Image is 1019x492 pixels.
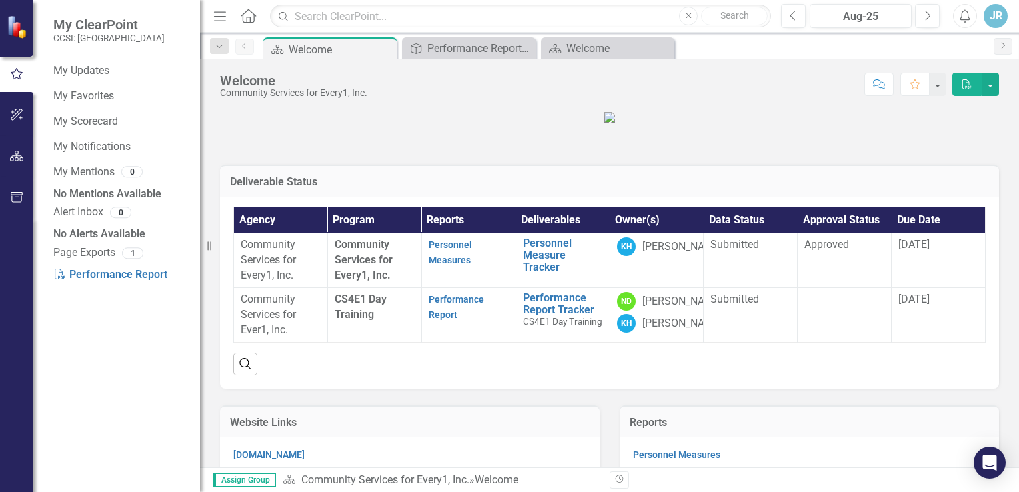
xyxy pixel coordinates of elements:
[642,239,722,255] div: [PERSON_NAME]
[974,447,1006,479] div: Open Intercom Messenger
[523,292,603,315] a: Performance Report Tracker
[633,449,720,460] a: Personnel Measures
[523,237,603,273] a: Personnel Measure Tracker
[335,293,387,321] span: CS4E1 Day Training
[220,73,367,88] div: Welcome
[213,473,276,487] span: Assign Group
[53,33,165,43] small: CCSI: [GEOGRAPHIC_DATA]
[110,207,131,218] div: 0
[704,287,798,342] td: Double-Click to Edit
[335,238,393,281] span: Community Services for Every1, Inc.
[122,247,143,259] div: 1
[566,40,671,57] div: Welcome
[604,112,615,123] img: csevery1-01%20-%201.png
[53,114,187,129] a: My Scorecard
[475,473,518,486] div: Welcome
[53,89,187,104] a: My Favorites
[53,227,187,242] div: No Alerts Available
[233,449,305,460] a: [DOMAIN_NAME]
[617,314,636,333] div: KH
[53,165,115,180] a: My Mentions
[270,5,771,28] input: Search ClearPoint...
[898,238,930,251] span: [DATE]
[53,205,103,220] a: Alert Inbox
[53,245,115,261] a: Page Exports
[701,7,768,25] button: Search
[220,88,367,98] div: Community Services for Every1, Inc.
[814,9,907,25] div: Aug-25
[429,294,484,320] a: Performance Report
[241,292,321,338] p: Community Services for Ever1, Inc.
[289,41,393,58] div: Welcome
[53,17,165,33] span: My ClearPoint
[516,233,610,288] td: Double-Click to Edit Right Click for Context Menu
[630,417,989,429] h3: Reports
[898,293,930,305] span: [DATE]
[429,239,472,265] a: Personnel Measures
[516,287,610,342] td: Double-Click to Edit Right Click for Context Menu
[642,294,722,309] div: [PERSON_NAME]
[617,292,636,311] div: ND
[984,4,1008,28] button: JR
[405,40,532,57] a: Performance Report Tracker
[798,233,892,288] td: Double-Click to Edit
[804,238,849,251] span: Approved
[810,4,912,28] button: Aug-25
[710,293,759,305] span: Submitted
[544,40,671,57] a: Welcome
[53,187,187,202] div: No Mentions Available
[523,316,602,327] span: CS4E1 Day Training
[283,473,600,488] div: »
[642,316,722,331] div: [PERSON_NAME]
[617,237,636,256] div: KH
[710,238,759,251] span: Submitted
[798,287,892,342] td: Double-Click to Edit
[301,473,469,486] a: Community Services for Every1, Inc.
[121,167,143,178] div: 0
[720,10,749,21] span: Search
[704,233,798,288] td: Double-Click to Edit
[241,237,321,283] p: Community Services for Every1, Inc.
[427,40,532,57] div: Performance Report Tracker
[53,63,187,79] a: My Updates
[230,176,989,188] h3: Deliverable Status
[6,15,30,39] img: ClearPoint Strategy
[230,417,590,429] h3: Website Links
[53,268,167,281] a: Performance Report
[53,139,187,155] a: My Notifications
